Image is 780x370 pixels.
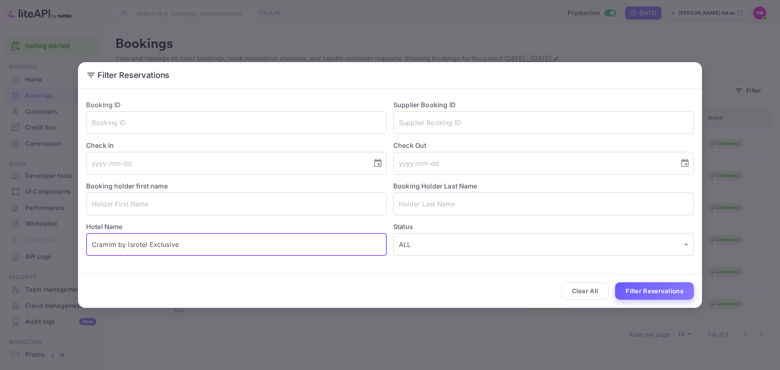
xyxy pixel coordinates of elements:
[86,141,387,150] label: Check In
[393,152,674,175] input: yyyy-mm-dd
[393,101,456,109] label: Supplier Booking ID
[86,182,168,190] label: Booking holder first name
[86,152,366,175] input: yyyy-mm-dd
[393,193,694,215] input: Holder Last Name
[393,182,477,190] label: Booking Holder Last Name
[86,223,123,231] label: Hotel Name
[86,233,387,256] input: Hotel Name
[393,111,694,134] input: Supplier Booking ID
[393,233,694,256] div: ALL
[677,155,693,171] button: Choose date
[86,111,387,134] input: Booking ID
[370,155,386,171] button: Choose date
[393,222,694,232] label: Status
[78,62,702,88] h2: Filter Reservations
[86,101,121,109] label: Booking ID
[86,193,387,215] input: Holder First Name
[561,282,609,300] button: Clear All
[393,141,694,150] label: Check Out
[615,282,694,300] button: Filter Reservations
